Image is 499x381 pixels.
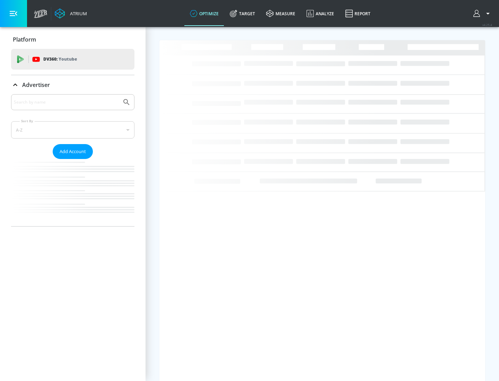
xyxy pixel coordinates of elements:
[261,1,301,26] a: measure
[53,144,93,159] button: Add Account
[11,30,134,49] div: Platform
[67,10,87,17] div: Atrium
[184,1,224,26] a: optimize
[20,119,35,123] label: Sort By
[11,94,134,226] div: Advertiser
[301,1,340,26] a: Analyze
[22,81,50,89] p: Advertiser
[59,55,77,63] p: Youtube
[11,75,134,95] div: Advertiser
[11,121,134,139] div: A-Z
[482,23,492,27] span: v 4.25.4
[55,8,87,19] a: Atrium
[60,148,86,156] span: Add Account
[43,55,77,63] p: DV360:
[340,1,376,26] a: Report
[224,1,261,26] a: Target
[11,49,134,70] div: DV360: Youtube
[14,98,119,107] input: Search by name
[11,159,134,226] nav: list of Advertiser
[13,36,36,43] p: Platform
